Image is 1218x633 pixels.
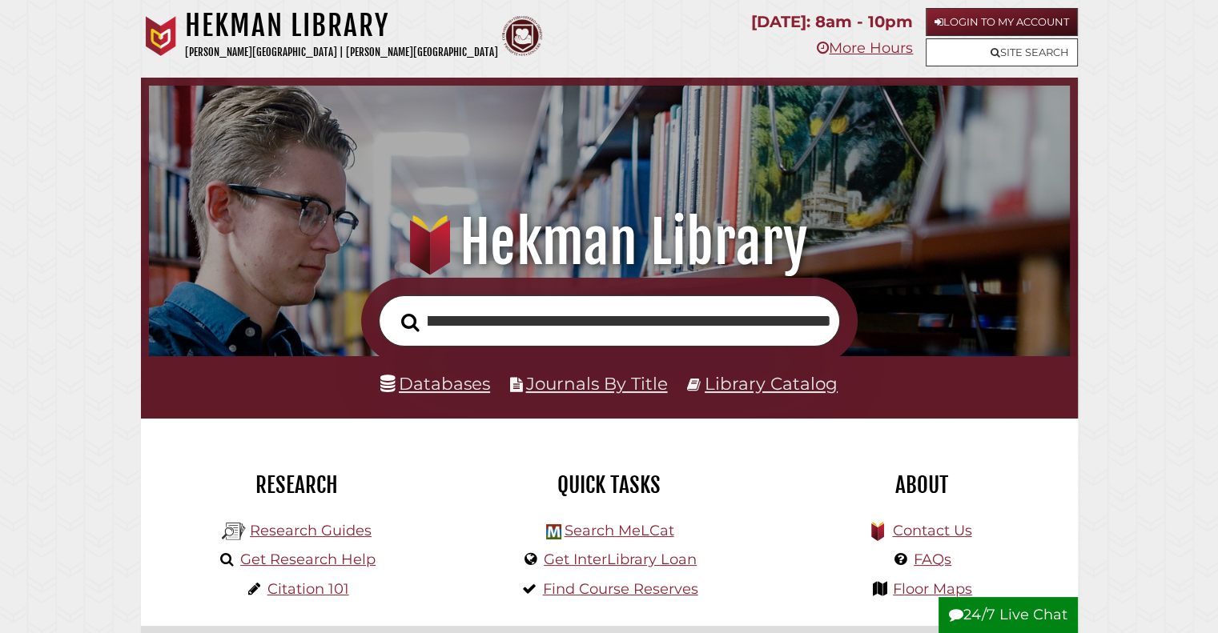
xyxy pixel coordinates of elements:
[564,522,673,539] a: Search MeLCat
[546,524,561,539] img: Hekman Library Logo
[185,8,498,43] h1: Hekman Library
[926,38,1078,66] a: Site Search
[185,43,498,62] p: [PERSON_NAME][GEOGRAPHIC_DATA] | [PERSON_NAME][GEOGRAPHIC_DATA]
[240,551,376,568] a: Get Research Help
[153,471,441,499] h2: Research
[222,519,246,543] img: Hekman Library Logo
[267,580,349,598] a: Citation 101
[167,207,1051,278] h1: Hekman Library
[893,580,972,598] a: Floor Maps
[465,471,754,499] h2: Quick Tasks
[401,312,420,331] i: Search
[926,8,1078,36] a: Login to My Account
[543,580,698,598] a: Find Course Reserves
[502,16,542,56] img: Calvin Theological Seminary
[705,373,838,394] a: Library Catalog
[141,16,181,56] img: Calvin University
[817,39,913,57] a: More Hours
[250,522,372,539] a: Research Guides
[380,373,490,394] a: Databases
[914,551,951,568] a: FAQs
[544,551,697,568] a: Get InterLibrary Loan
[751,8,913,36] p: [DATE]: 8am - 10pm
[393,308,428,336] button: Search
[892,522,971,539] a: Contact Us
[526,373,668,394] a: Journals By Title
[778,471,1066,499] h2: About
